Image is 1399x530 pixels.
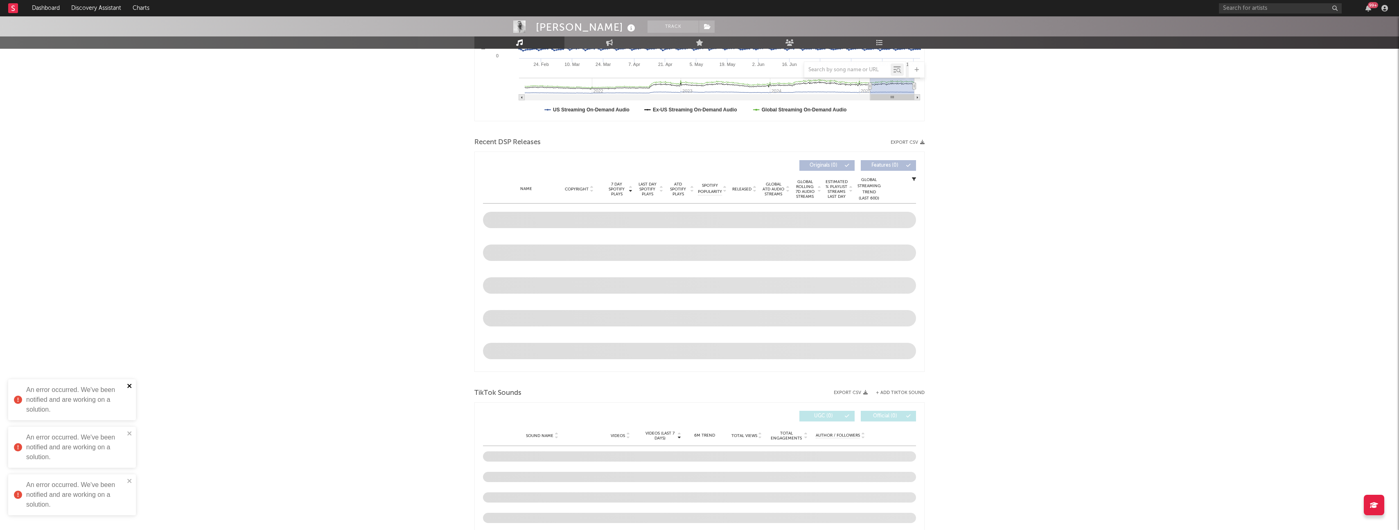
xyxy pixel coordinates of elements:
text: Ex-US Streaming On-Demand Audio [653,107,737,113]
span: Videos [611,433,625,438]
span: UGC ( 0 ) [805,414,842,419]
span: Last Day Spotify Plays [636,182,658,197]
span: TikTok Sounds [474,388,521,398]
text: 0 [496,53,499,58]
span: Features ( 0 ) [866,163,904,168]
div: 99 + [1368,2,1378,8]
button: Originals(0) [799,160,855,171]
button: UGC(0) [799,411,855,421]
button: Track [648,20,699,33]
button: close [127,430,133,438]
span: ATD Spotify Plays [667,182,689,197]
button: Export CSV [891,140,925,145]
span: Released [732,187,751,192]
span: 7 Day Spotify Plays [606,182,627,197]
button: + Add TikTok Sound [868,391,925,395]
span: Total Views [731,433,757,438]
input: Search by song name or URL [804,67,891,73]
span: Official ( 0 ) [866,414,904,419]
span: Originals ( 0 ) [805,163,842,168]
button: Official(0) [861,411,916,421]
div: Global Streaming Trend (Last 60D) [857,177,881,202]
button: + Add TikTok Sound [876,391,925,395]
div: [PERSON_NAME] [536,20,637,34]
button: Export CSV [834,390,868,395]
span: Global ATD Audio Streams [762,182,785,197]
div: 6M Trend [686,433,724,439]
input: Search for artists [1219,3,1342,14]
span: Author / Followers [816,433,860,438]
button: close [127,478,133,485]
span: Spotify Popularity [698,183,722,195]
span: Global Rolling 7D Audio Streams [794,179,816,199]
div: An error occurred. We've been notified and are working on a solution. [26,385,124,414]
span: Copyright [565,187,589,192]
text: Global Streaming On-Demand Audio [762,107,847,113]
button: 99+ [1365,5,1371,11]
span: Recent DSP Releases [474,138,541,147]
button: Features(0) [861,160,916,171]
text: US Streaming On-Demand Audio [553,107,630,113]
div: An error occurred. We've been notified and are working on a solution. [26,433,124,462]
span: Estimated % Playlist Streams Last Day [825,179,848,199]
span: Sound Name [526,433,553,438]
div: Name [499,186,553,192]
button: close [127,383,133,390]
span: Total Engagements [770,431,803,441]
div: An error occurred. We've been notified and are working on a solution. [26,480,124,510]
span: Videos (last 7 days) [643,431,677,441]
